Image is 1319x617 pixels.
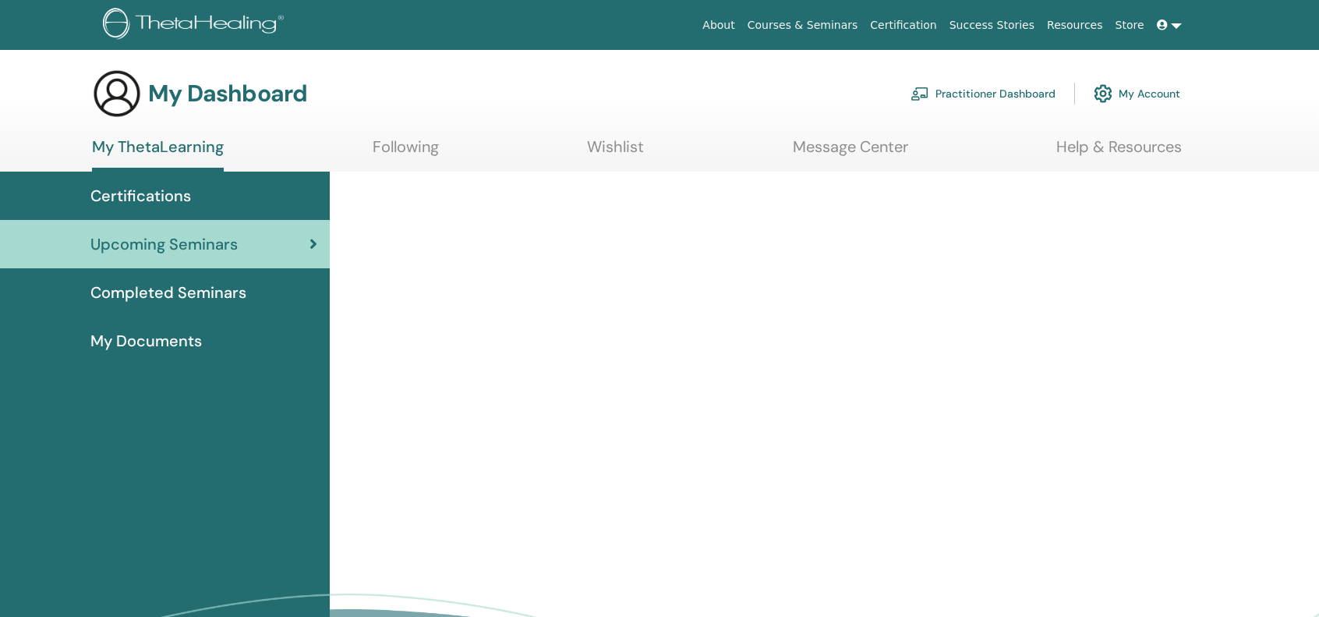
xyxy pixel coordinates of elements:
[741,11,865,40] a: Courses & Seminars
[373,137,439,168] a: Following
[793,137,908,168] a: Message Center
[1094,80,1112,107] img: cog.svg
[92,69,142,119] img: generic-user-icon.jpg
[90,232,238,256] span: Upcoming Seminars
[1094,76,1180,111] a: My Account
[943,11,1041,40] a: Success Stories
[864,11,942,40] a: Certification
[103,8,289,43] img: logo.png
[1041,11,1109,40] a: Resources
[911,87,929,101] img: chalkboard-teacher.svg
[911,76,1056,111] a: Practitioner Dashboard
[90,281,246,304] span: Completed Seminars
[587,137,644,168] a: Wishlist
[148,80,307,108] h3: My Dashboard
[1109,11,1151,40] a: Store
[1056,137,1182,168] a: Help & Resources
[92,137,224,172] a: My ThetaLearning
[696,11,741,40] a: About
[90,329,202,353] span: My Documents
[90,184,191,207] span: Certifications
